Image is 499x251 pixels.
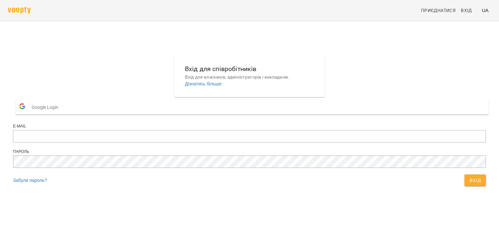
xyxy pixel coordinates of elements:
span: Приєднатися [421,7,456,14]
span: UA [482,7,489,14]
a: Вхід [458,5,479,16]
a: Приєднатися [418,5,458,16]
button: Google Login [16,100,489,114]
button: Вхід для співробітниківВхід для власників, адміністраторів і викладачів.Дізнатись більше [180,59,319,92]
img: voopty.png [8,7,31,14]
button: Вхід [464,174,486,186]
span: Google Login [32,101,62,114]
span: Вхід [470,176,481,184]
div: Пароль [13,149,486,155]
a: Дізнатись більше [185,81,221,86]
h6: Вхід для співробітників [185,64,314,74]
div: E-mail [13,124,486,129]
a: Забули пароль? [13,178,47,183]
button: UA [479,4,491,16]
p: Вхід для власників, адміністраторів і викладачів. [185,74,314,81]
span: Вхід [461,7,472,14]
